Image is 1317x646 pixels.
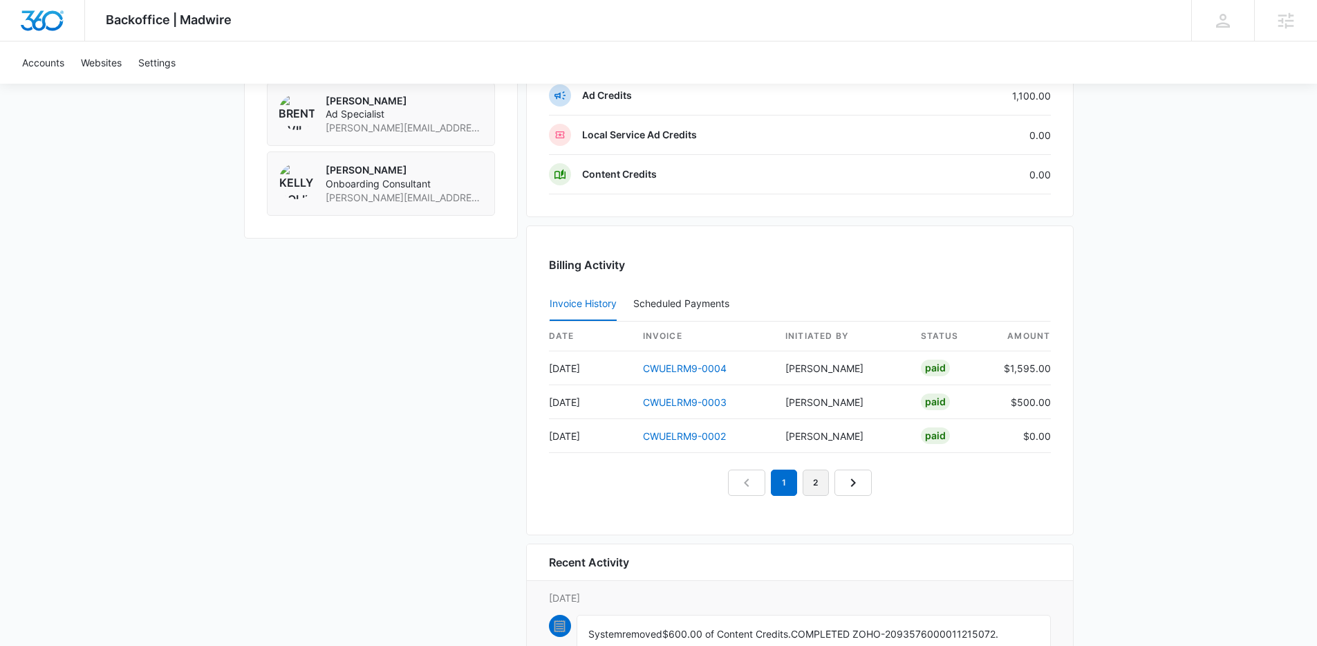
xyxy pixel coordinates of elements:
[549,554,629,571] h6: Recent Activity
[582,89,632,102] p: Ad Credits
[643,430,726,442] a: CWUELRM9-0002
[771,470,797,496] em: 1
[774,322,910,351] th: Initiated By
[549,351,632,385] td: [DATE]
[728,470,872,496] nav: Pagination
[130,41,184,84] a: Settings
[582,167,657,181] p: Content Credits
[993,322,1051,351] th: amount
[774,351,910,385] td: [PERSON_NAME]
[904,76,1051,116] td: 1,100.00
[633,299,735,308] div: Scheduled Payments
[643,362,727,374] a: CWUELRM9-0004
[904,155,1051,194] td: 0.00
[921,360,950,376] div: Paid
[326,191,483,205] span: [PERSON_NAME][EMAIL_ADDRESS][PERSON_NAME][DOMAIN_NAME]
[774,419,910,453] td: [PERSON_NAME]
[834,470,872,496] a: Next Page
[550,288,617,321] button: Invoice History
[921,394,950,410] div: Paid
[326,94,483,108] p: [PERSON_NAME]
[326,163,483,177] p: [PERSON_NAME]
[622,628,662,640] span: removed
[326,107,483,121] span: Ad Specialist
[73,41,130,84] a: Websites
[791,628,998,640] span: COMPLETED ZOHO-2093576000011215072.
[582,128,697,142] p: Local Service Ad Credits
[549,257,1051,273] h3: Billing Activity
[993,419,1051,453] td: $0.00
[279,163,315,199] img: Kelly Bolin
[549,591,1051,605] p: [DATE]
[279,94,315,130] img: Brent Avila
[14,41,73,84] a: Accounts
[632,322,774,351] th: invoice
[921,427,950,444] div: Paid
[106,12,232,27] span: Backoffice | Madwire
[904,116,1051,155] td: 0.00
[993,385,1051,419] td: $500.00
[774,385,910,419] td: [PERSON_NAME]
[993,351,1051,385] td: $1,595.00
[549,419,632,453] td: [DATE]
[549,385,632,419] td: [DATE]
[588,628,622,640] span: System
[326,121,483,135] span: [PERSON_NAME][EMAIL_ADDRESS][PERSON_NAME][DOMAIN_NAME]
[326,177,483,191] span: Onboarding Consultant
[549,322,632,351] th: date
[910,322,993,351] th: status
[643,396,727,408] a: CWUELRM9-0003
[803,470,829,496] a: Page 2
[662,628,791,640] span: $600.00 of Content Credits.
